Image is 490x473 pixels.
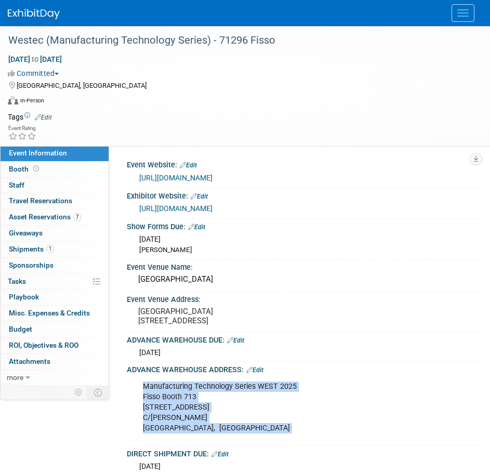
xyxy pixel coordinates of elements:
[1,370,109,386] a: more
[136,376,463,439] div: Manufacturing Technology Series WEST 2025 Fisso Booth 713 [STREET_ADDRESS] C/[PERSON_NAME] [GEOGR...
[9,229,43,237] span: Giveaways
[5,31,469,50] div: Westec (Manufacturing Technology Series) - 71296 Fisso
[9,309,90,317] span: Misc. Expenses & Credits
[1,290,109,305] a: Playbook
[1,354,109,370] a: Attachments
[8,96,18,104] img: Format-Inperson.png
[127,446,482,459] div: DIRECT SHIPMENT DUE:
[139,462,161,470] span: [DATE]
[9,357,50,365] span: Attachments
[8,112,52,122] td: Tags
[31,165,41,173] span: Booth not reserved yet
[127,188,482,202] div: Exhibitor Website:
[127,292,482,305] div: Event Venue Address:
[8,277,26,285] span: Tasks
[7,373,23,382] span: more
[17,82,147,89] span: [GEOGRAPHIC_DATA], [GEOGRAPHIC_DATA]
[180,162,197,169] a: Edit
[139,348,161,357] span: [DATE]
[9,213,81,221] span: Asset Reservations
[1,306,109,321] a: Misc. Expenses & Credits
[188,224,205,231] a: Edit
[1,274,109,290] a: Tasks
[9,245,54,253] span: Shipments
[35,114,52,121] a: Edit
[1,162,109,177] a: Booth
[1,338,109,353] a: ROI, Objectives & ROO
[8,95,477,110] div: Event Format
[9,196,72,205] span: Travel Reservations
[127,157,482,170] div: Event Website:
[1,226,109,241] a: Giveaways
[127,332,482,346] div: ADVANCE WAREHOUSE DUE:
[135,271,474,287] div: [GEOGRAPHIC_DATA]
[30,55,40,63] span: to
[9,261,54,269] span: Sponsorships
[8,126,36,131] div: Event Rating
[139,235,161,243] span: [DATE]
[46,245,54,253] span: 1
[211,451,229,458] a: Edit
[9,325,32,333] span: Budget
[227,337,244,344] a: Edit
[1,209,109,225] a: Asset Reservations7
[73,213,81,221] span: 7
[9,165,41,173] span: Booth
[8,55,62,64] span: [DATE] [DATE]
[127,219,482,232] div: Show Forms Due:
[191,193,208,200] a: Edit
[20,97,44,104] div: In-Person
[1,322,109,337] a: Budget
[9,341,78,349] span: ROI, Objectives & ROO
[9,293,39,301] span: Playbook
[70,386,88,399] td: Personalize Event Tab Strip
[127,259,482,272] div: Event Venue Name:
[9,181,24,189] span: Staff
[127,362,482,375] div: ADVANCE WAREHOUSE ADDRESS:
[1,242,109,257] a: Shipments1
[138,307,471,325] pre: [GEOGRAPHIC_DATA] [STREET_ADDRESS]
[139,245,474,255] div: [PERSON_NAME]
[1,258,109,273] a: Sponsorships
[8,68,63,78] button: Committed
[139,204,213,213] a: [URL][DOMAIN_NAME]
[246,366,263,374] a: Edit
[8,9,60,19] img: ExhibitDay
[1,193,109,209] a: Travel Reservations
[139,174,213,182] a: [URL][DOMAIN_NAME]
[9,149,67,157] span: Event Information
[452,4,474,22] button: Menu
[1,146,109,161] a: Event Information
[88,386,109,399] td: Toggle Event Tabs
[1,178,109,193] a: Staff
